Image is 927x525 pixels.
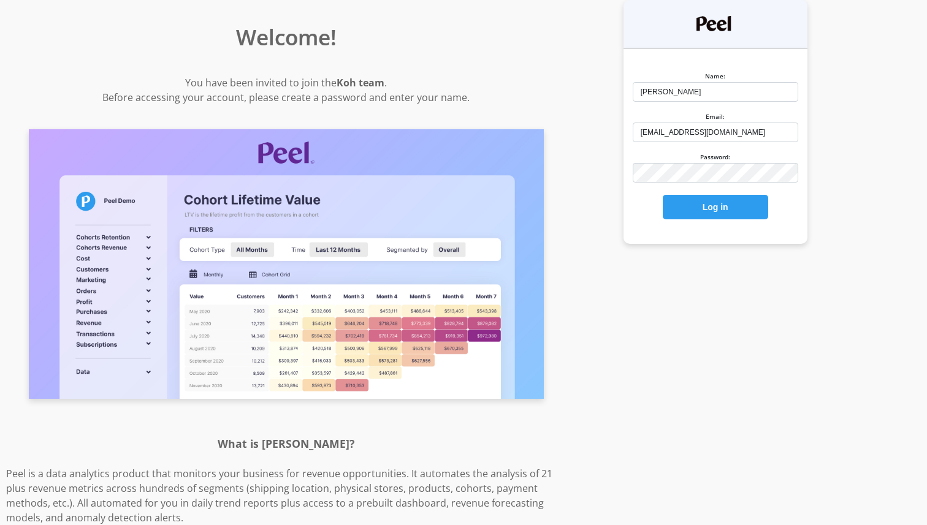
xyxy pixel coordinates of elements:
strong: Koh team [337,76,384,89]
label: Email: [706,112,725,121]
img: Screenshot of Peel [29,129,544,399]
button: Log in [663,195,768,219]
input: Michael Bluth [633,82,798,102]
label: Name: [705,72,725,80]
label: Password: [700,153,730,161]
p: You have been invited to join the . Before accessing your account, please create a password and e... [6,75,566,105]
p: Peel is a data analytics product that monitors your business for revenue opportunities. It automa... [6,466,566,525]
img: Peel [696,16,734,31]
